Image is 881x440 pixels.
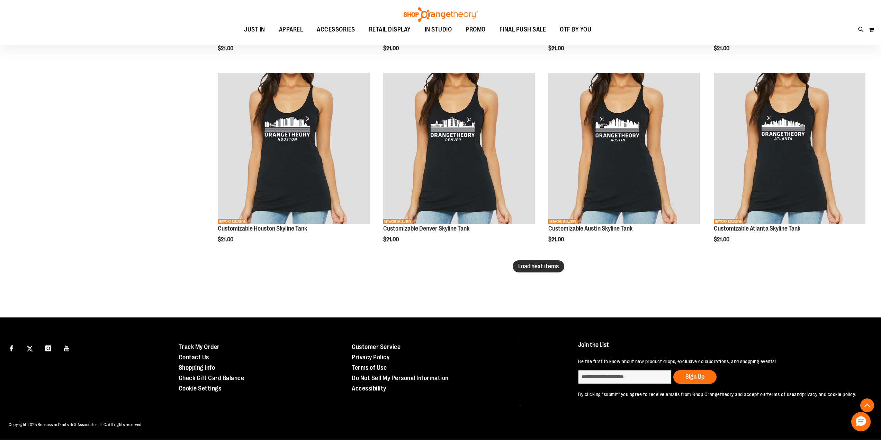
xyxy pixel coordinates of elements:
button: Sign Up [673,370,717,384]
a: PROMO [459,22,493,38]
img: Product image for Customizable Houston Skyline Tank [218,73,369,224]
span: Copyright 2025 Bensussen Deutsch & Associates, LLC. All rights reserved. [9,422,143,427]
img: Product image for Customizable Denver Skyline Tank [383,73,535,224]
a: ACCESSORIES [310,22,362,38]
a: Customizable Atlanta Skyline Tank [714,225,800,232]
a: FINAL PUSH SALE [493,22,553,38]
a: Product image for Customizable Denver Skyline TankNETWORK EXCLUSIVE [383,73,535,225]
span: NETWORK EXCLUSIVE [714,219,743,224]
img: Shop Orangetheory [403,7,479,22]
span: IN STUDIO [425,22,452,37]
span: $21.00 [218,45,234,52]
a: Contact Us [179,354,209,361]
a: Visit our Youtube page [61,342,73,354]
a: Track My Order [179,343,220,350]
img: Product image for Customizable Atlanta Skyline Tank [714,73,865,224]
a: Check Gift Card Balance [179,375,244,381]
button: Load next items [513,260,564,272]
a: JUST IN [237,22,272,38]
a: Shopping Info [179,364,215,371]
a: OTF BY YOU [553,22,598,38]
span: $21.00 [383,45,400,52]
p: By clicking "submit" you agree to receive emails from Shop Orangetheory and accept our and [578,391,861,398]
span: $21.00 [714,45,730,52]
span: $21.00 [548,236,565,243]
a: Customizable Denver Skyline Tank [383,225,469,232]
a: APPAREL [272,22,310,38]
a: IN STUDIO [418,22,459,38]
span: $21.00 [548,45,565,52]
a: Do Not Sell My Personal Information [352,375,449,381]
p: Be the first to know about new product drops, exclusive collaborations, and shopping events! [578,358,861,365]
div: product [545,69,703,260]
span: NETWORK EXCLUSIVE [383,219,412,224]
span: $21.00 [714,236,730,243]
span: APPAREL [279,22,303,37]
div: product [380,69,538,260]
a: RETAIL DISPLAY [362,22,418,37]
img: Product image for Customizable Austin Skyline Tank [548,73,700,224]
a: Customizable Houston Skyline Tank [218,225,307,232]
a: Terms of Use [352,364,387,371]
span: JUST IN [244,22,265,37]
button: Back To Top [860,398,874,412]
a: Customer Service [352,343,401,350]
span: FINAL PUSH SALE [500,22,546,37]
input: enter email [578,370,672,384]
img: Twitter [27,345,33,352]
h4: Join the List [578,342,861,354]
a: Product image for Customizable Austin Skyline TankNETWORK EXCLUSIVE [548,73,700,225]
span: $21.00 [383,236,400,243]
span: Load next items [518,263,559,270]
span: PROMO [466,22,486,37]
a: Visit our Facebook page [5,342,17,354]
a: Product image for Customizable Houston Skyline TankNETWORK EXCLUSIVE [218,73,369,225]
a: Cookie Settings [179,385,222,392]
span: $21.00 [218,236,234,243]
a: Visit our Instagram page [42,342,54,354]
a: privacy and cookie policy. [802,392,856,397]
a: Visit our X page [24,342,36,354]
a: terms of use [767,392,794,397]
span: NETWORK EXCLUSIVE [218,219,246,224]
a: Accessibility [352,385,386,392]
div: product [214,69,373,260]
a: Privacy Policy [352,354,389,361]
span: RETAIL DISPLAY [369,22,411,37]
a: Customizable Austin Skyline Tank [548,225,632,232]
span: ACCESSORIES [317,22,355,37]
a: Product image for Customizable Atlanta Skyline TankNETWORK EXCLUSIVE [714,73,865,225]
span: NETWORK EXCLUSIVE [548,219,577,224]
button: Hello, have a question? Let’s chat. [851,412,871,431]
span: Sign Up [685,373,704,380]
div: product [710,69,869,260]
span: OTF BY YOU [560,22,591,37]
